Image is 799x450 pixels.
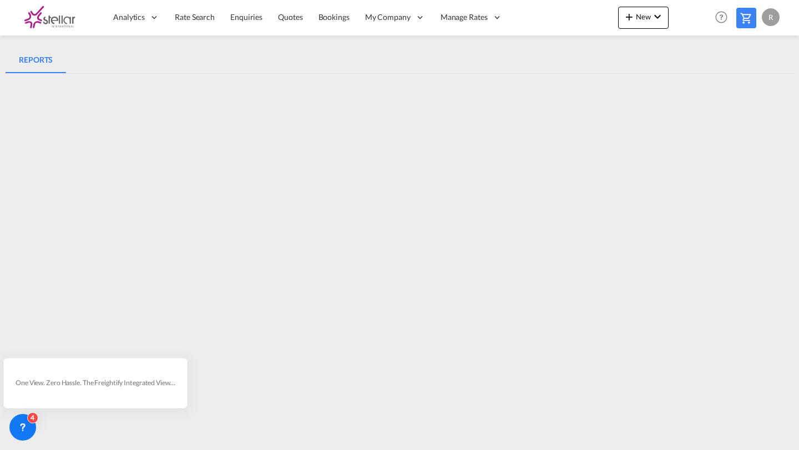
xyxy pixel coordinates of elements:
[17,5,92,30] img: 878e3740302511ed9480ef9336d4e79d.png
[230,12,262,22] span: Enquiries
[365,12,411,23] span: My Company
[318,12,350,22] span: Bookings
[618,7,669,29] button: icon-plus 400-fgNewicon-chevron-down
[623,10,636,23] md-icon: icon-plus 400-fg
[712,8,736,28] div: Help
[113,12,145,23] span: Analytics
[19,53,53,67] div: REPORTS
[278,12,302,22] span: Quotes
[651,10,664,23] md-icon: icon-chevron-down
[762,8,780,26] div: R
[441,12,488,23] span: Manage Rates
[712,8,731,27] span: Help
[175,12,215,22] span: Rate Search
[6,47,66,73] md-pagination-wrapper: Use the left and right arrow keys to navigate between tabs
[623,12,664,21] span: New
